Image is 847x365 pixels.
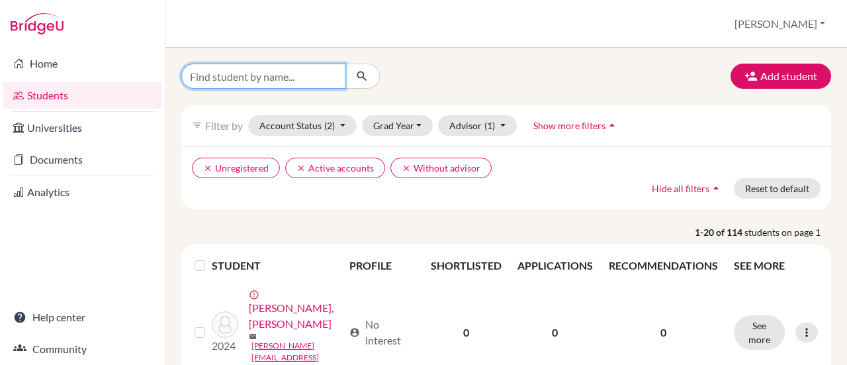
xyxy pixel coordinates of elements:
button: Account Status(2) [248,115,357,136]
th: STUDENT [212,250,341,282]
i: filter_list [192,120,202,130]
a: Universities [3,115,162,141]
a: Students [3,82,162,109]
a: Analytics [3,179,162,205]
i: arrow_drop_up [605,119,619,132]
a: Documents [3,146,162,173]
th: RECOMMENDATIONS [601,250,726,282]
span: students on page 1 [744,225,831,239]
span: mail [249,333,257,340]
a: Home [3,50,162,77]
span: Show more filters [533,120,605,131]
th: PROFILE [341,250,423,282]
span: account_circle [349,327,360,338]
button: [PERSON_NAME] [729,11,831,36]
i: clear [203,164,212,173]
strong: 1-20 of 114 [695,225,744,239]
button: Add student [731,64,831,89]
button: Hide all filtersarrow_drop_up [641,178,734,199]
button: Reset to default [734,178,821,199]
p: 0 [609,325,718,340]
img: Bridge-U [11,13,64,34]
button: clearWithout advisor [390,158,492,178]
a: Help center [3,304,162,331]
button: Grad Year [362,115,433,136]
img: Ambroziak, Witold [212,311,238,338]
i: clear [402,164,411,173]
p: 2024 [212,338,238,354]
button: clearUnregistered [192,158,280,178]
i: arrow_drop_up [709,182,723,195]
button: Advisor(1) [438,115,517,136]
th: APPLICATIONS [510,250,601,282]
button: clearActive accounts [285,158,385,178]
a: [PERSON_NAME], [PERSON_NAME] [249,300,343,332]
button: Show more filtersarrow_drop_up [522,115,630,136]
div: No interest [349,317,415,348]
th: SHORTLISTED [423,250,510,282]
span: (2) [324,120,335,131]
span: Hide all filters [652,183,709,194]
span: (1) [484,120,495,131]
i: clear [296,164,306,173]
th: SEE MORE [726,250,826,282]
a: Community [3,336,162,362]
input: Find student by name... [181,64,345,89]
button: See more [734,315,785,350]
span: Filter by [205,119,243,132]
span: error_outline [249,289,262,300]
